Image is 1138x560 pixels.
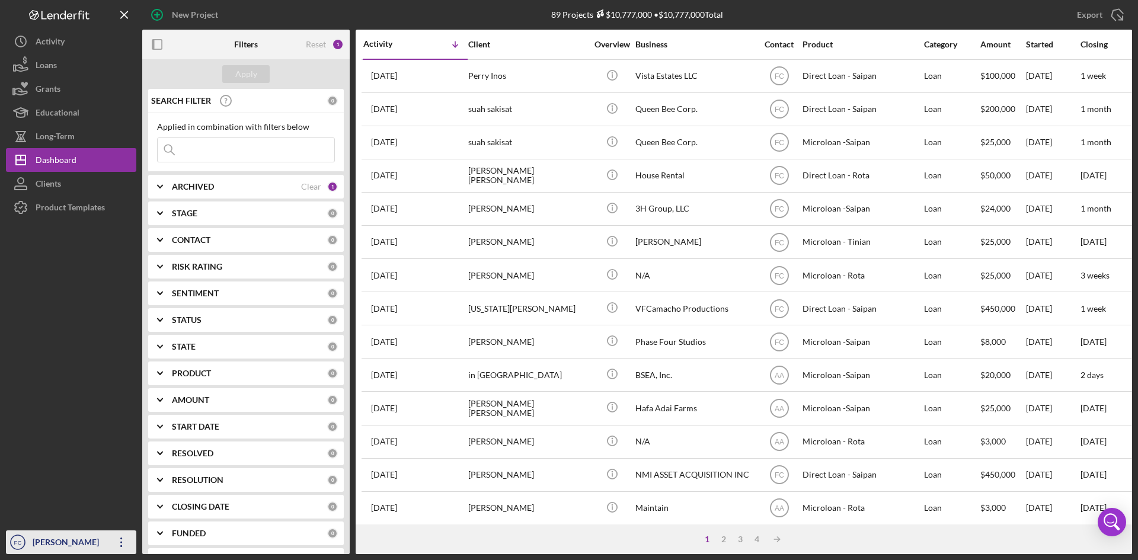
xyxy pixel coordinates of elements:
[775,105,784,114] text: FC
[980,71,1015,81] span: $100,000
[1065,3,1132,27] button: Export
[1081,270,1110,280] time: 3 weeks
[172,182,214,191] b: ARCHIVED
[803,226,921,258] div: Microloan - Tinian
[774,371,784,379] text: AA
[1026,127,1079,158] div: [DATE]
[1081,436,1107,446] time: [DATE]
[1026,359,1079,391] div: [DATE]
[172,262,222,271] b: RISK RATING
[371,370,397,380] time: 2025-08-18 10:03
[468,359,587,391] div: in [GEOGRAPHIC_DATA]
[1026,492,1079,524] div: [DATE]
[924,326,979,357] div: Loan
[635,226,754,258] div: [PERSON_NAME]
[980,270,1011,280] span: $25,000
[36,124,75,151] div: Long-Term
[327,181,338,192] div: 1
[635,359,754,391] div: BSEA, Inc.
[803,459,921,491] div: Direct Loan - Saipan
[36,148,76,175] div: Dashboard
[1081,303,1106,313] time: 1 week
[1026,60,1079,92] div: [DATE]
[468,426,587,457] div: [PERSON_NAME]
[327,528,338,539] div: 0
[924,426,979,457] div: Loan
[1081,469,1107,479] time: [DATE]
[468,326,587,357] div: [PERSON_NAME]
[1081,170,1107,180] time: [DATE]
[6,124,136,148] button: Long-Term
[6,53,136,77] a: Loans
[774,504,784,513] text: AA
[1026,392,1079,424] div: [DATE]
[1026,293,1079,324] div: [DATE]
[36,101,79,127] div: Educational
[222,65,270,83] button: Apply
[749,535,765,544] div: 4
[1026,226,1079,258] div: [DATE]
[1098,508,1126,536] div: Open Intercom Messenger
[172,502,229,511] b: CLOSING DATE
[803,492,921,524] div: Microloan - Rota
[980,337,1006,347] span: $8,000
[635,293,754,324] div: VFCamacho Productions
[371,271,397,280] time: 2025-09-09 02:44
[363,39,415,49] div: Activity
[775,271,784,280] text: FC
[775,305,784,313] text: FC
[924,492,979,524] div: Loan
[6,77,136,101] button: Grants
[157,122,335,132] div: Applied in combination with filters below
[371,104,397,114] time: 2025-09-24 04:02
[327,395,338,405] div: 0
[6,101,136,124] button: Educational
[775,72,784,81] text: FC
[775,205,784,213] text: FC
[172,342,196,351] b: STATE
[635,492,754,524] div: Maintain
[803,260,921,291] div: Microloan - Rota
[1081,403,1107,413] time: [DATE]
[980,40,1025,49] div: Amount
[1026,459,1079,491] div: [DATE]
[924,392,979,424] div: Loan
[699,535,715,544] div: 1
[371,237,397,247] time: 2025-09-17 03:22
[36,196,105,222] div: Product Templates
[36,77,60,104] div: Grants
[327,95,338,106] div: 0
[551,9,723,20] div: 89 Projects • $10,777,000 Total
[371,437,397,446] time: 2025-08-10 23:09
[924,40,979,49] div: Category
[803,426,921,457] div: Microloan - Rota
[371,503,397,513] time: 2025-07-25 02:15
[468,260,587,291] div: [PERSON_NAME]
[1026,426,1079,457] div: [DATE]
[980,503,1006,513] span: $3,000
[775,471,784,479] text: FC
[1081,137,1111,147] time: 1 month
[593,9,652,20] div: $10,777,000
[803,60,921,92] div: Direct Loan - Saipan
[371,137,397,147] time: 2025-09-24 03:06
[468,193,587,225] div: [PERSON_NAME]
[774,405,784,413] text: AA
[327,208,338,219] div: 0
[924,94,979,125] div: Loan
[172,315,202,325] b: STATUS
[590,40,634,49] div: Overview
[803,160,921,191] div: Direct Loan - Rota
[6,172,136,196] button: Clients
[980,236,1011,247] span: $25,000
[306,40,326,49] div: Reset
[468,293,587,324] div: [US_STATE][PERSON_NAME]
[803,193,921,225] div: Microloan -Saipan
[6,196,136,219] a: Product Templates
[468,492,587,524] div: [PERSON_NAME]
[980,203,1011,213] span: $24,000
